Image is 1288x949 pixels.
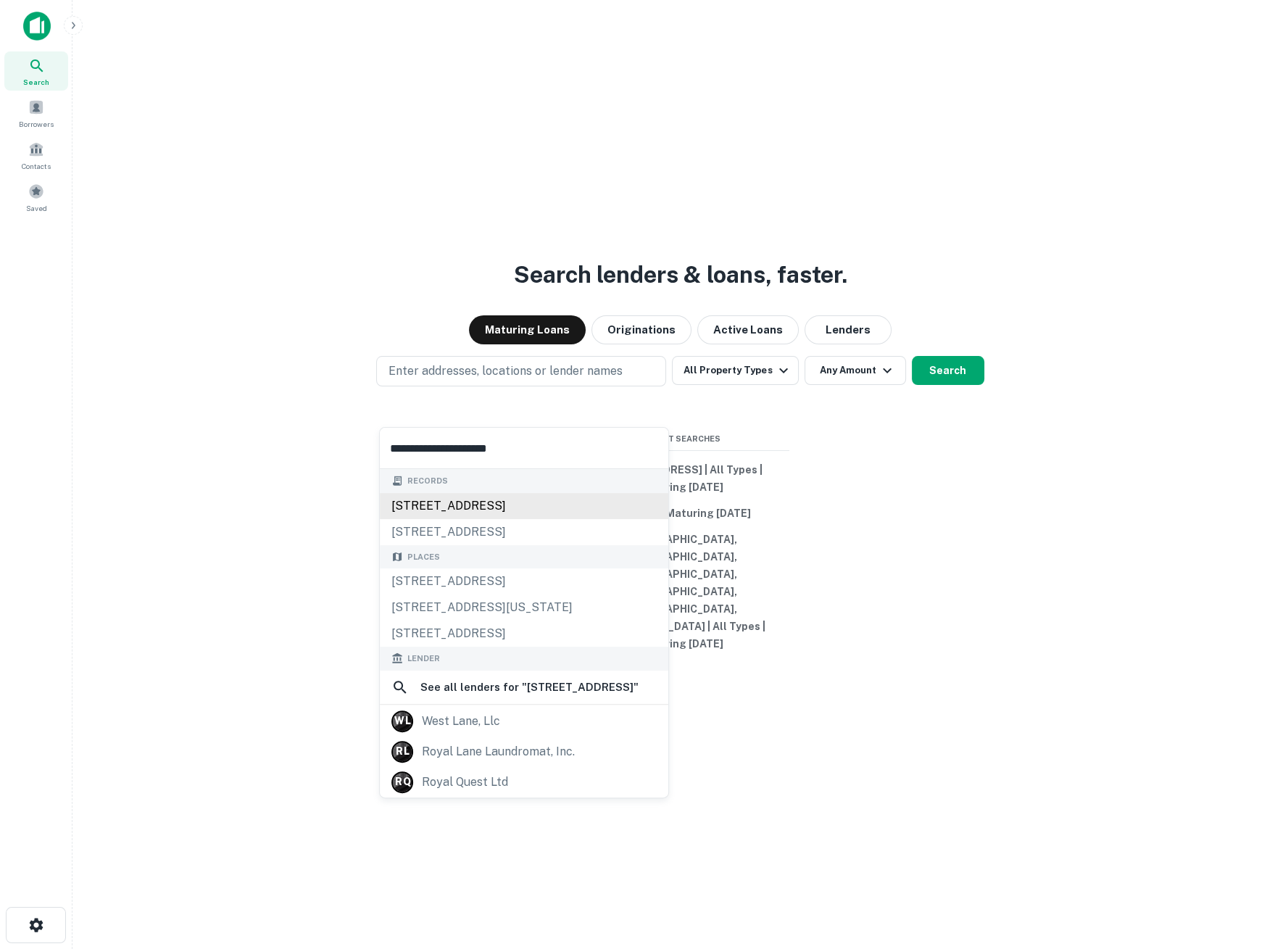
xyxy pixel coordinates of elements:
div: [STREET_ADDRESS][US_STATE] [380,594,668,621]
a: Borrowers [4,94,68,133]
span: Contacts [22,160,51,172]
span: Recent Searches [572,433,789,445]
span: Records [407,475,448,487]
button: All Property Types [672,356,798,385]
button: Search [912,356,984,385]
img: capitalize-icon.png [23,12,51,41]
a: R Lroyal lane laundromat, inc. [380,737,668,767]
div: west lane, llc [422,710,500,732]
div: [STREET_ADDRESS] [380,621,668,647]
a: Contacts [4,136,68,175]
button: Maturing Loans [469,315,586,344]
button: Originations [591,315,691,344]
button: Any Amount [805,356,906,385]
a: R Qroyal quest ltd [380,767,668,797]
span: Places [407,551,440,563]
span: Borrowers [19,118,54,130]
span: Search [23,76,49,88]
p: R Q [395,774,410,790]
a: Search [4,51,68,91]
p: Enter addresses, locations or lender names [389,362,623,380]
button: [GEOGRAPHIC_DATA], [GEOGRAPHIC_DATA], [GEOGRAPHIC_DATA], [GEOGRAPHIC_DATA], [GEOGRAPHIC_DATA], [G... [572,526,789,657]
button: All Types | Maturing [DATE] [572,500,789,526]
h3: Search lenders & loans, faster. [514,257,847,292]
h6: See all lenders for " [STREET_ADDRESS] " [420,679,639,696]
p: W L [394,713,410,729]
div: royal quest ltd [422,771,508,793]
a: W Lwest lane, llc [380,706,668,737]
div: [STREET_ADDRESS] [380,519,668,545]
p: R L [396,744,409,759]
div: royal lane laundromat, inc. [422,741,575,763]
button: Active Loans [697,315,799,344]
span: Lender [407,652,440,665]
button: Enter addresses, locations or lender names [376,356,666,386]
button: [STREET_ADDRESS] | All Types | Maturing [DATE] [572,457,789,500]
iframe: Chat Widget [1216,833,1288,903]
div: [STREET_ADDRESS] [380,568,668,594]
span: Saved [26,202,47,214]
div: [STREET_ADDRESS] [380,493,668,519]
a: Saved [4,178,68,217]
button: Lenders [805,315,892,344]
